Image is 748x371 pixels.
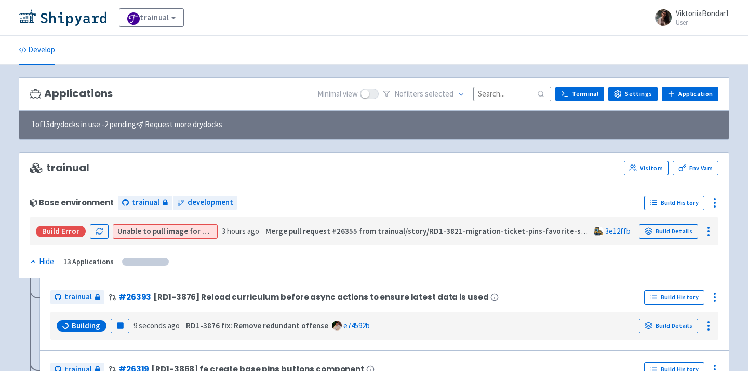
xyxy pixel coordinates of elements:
[608,87,658,101] a: Settings
[639,319,698,333] a: Build Details
[119,8,184,27] a: trainual
[186,321,328,331] strong: RD1-3876 fix: Remove redundant offense
[662,87,718,101] a: Application
[32,119,222,131] span: 1 of 15 drydocks in use - 2 pending
[64,291,92,303] span: trainual
[153,293,488,301] span: [RD1-3876] Reload curriculum before async actions to ensure latest data is used
[473,87,551,101] input: Search...
[188,197,233,209] span: development
[317,88,358,100] span: Minimal view
[644,290,704,305] a: Build History
[63,256,114,268] div: 13 Applications
[173,196,237,210] a: development
[118,196,172,210] a: trainual
[145,119,222,129] u: Request more drydocks
[394,88,453,100] span: No filter s
[605,226,631,236] a: 3e12ffb
[19,36,55,65] a: Develop
[111,319,129,333] button: Pause
[425,89,453,99] span: selected
[676,19,729,26] small: User
[624,161,669,175] a: Visitors
[30,162,89,174] span: trainual
[265,226,644,236] strong: Merge pull request #26355 from trainual/story/RD1-3821-migration-ticket-pins-favorite-subjects-mi...
[644,196,704,210] a: Build History
[133,321,180,331] time: 9 seconds ago
[132,197,159,209] span: trainual
[222,226,259,236] time: 3 hours ago
[50,290,104,304] a: trainual
[639,224,698,239] a: Build Details
[72,321,100,331] span: Building
[673,161,718,175] a: Env Vars
[36,226,86,237] div: Build Error
[649,9,729,26] a: ViktoriiaBondar1 User
[30,256,55,268] button: Hide
[117,226,227,236] a: Unable to pull image for worker
[118,292,151,303] a: #26393
[676,8,729,18] span: ViktoriiaBondar1
[19,9,106,26] img: Shipyard logo
[343,321,370,331] a: e74592b
[30,256,54,268] div: Hide
[30,198,114,207] div: Base environment
[30,88,113,100] h3: Applications
[555,87,604,101] a: Terminal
